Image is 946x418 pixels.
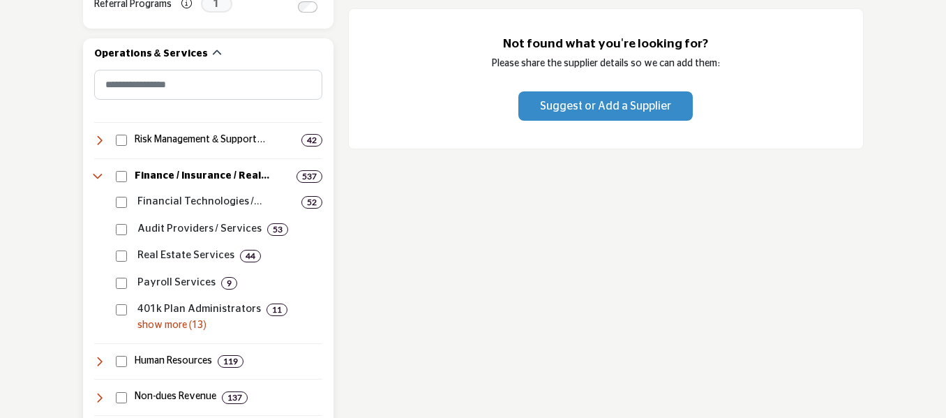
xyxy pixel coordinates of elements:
[246,251,255,261] b: 44
[116,392,127,403] input: Select Non-dues Revenue checkbox
[137,275,216,291] p: Payroll Services: Payroll processing and management services.
[377,37,835,52] h3: Not found what you're looking for?
[307,135,317,145] b: 42
[223,357,238,366] b: 119
[301,134,322,147] div: 42 Results For Risk Management & Support Services
[94,70,322,100] input: Search Category
[221,277,237,290] div: 9 Results For Payroll Services
[116,251,127,262] input: Select Real Estate Services checkbox
[492,59,720,68] span: Please share the supplier details so we can add them:
[218,355,243,368] div: 119 Results For Human Resources
[116,356,127,367] input: Select Human Resources checkbox
[116,278,127,289] input: Select Payroll Services checkbox
[137,248,234,264] p: Real Estate Services: Realtor and property management solutions.
[302,172,317,181] b: 537
[296,170,322,183] div: 537 Results For Finance / Insurance / Real Estate
[116,171,127,182] input: Select Finance / Insurance / Real Estate checkbox
[116,304,127,315] input: Select 401k Plan Administrators checkbox
[301,196,322,209] div: 52 Results For Financial Technologies / Software
[137,221,262,237] p: Audit Providers / Services: Audit and compliance services.
[307,197,317,207] b: 52
[135,170,291,184] h4: Finance / Insurance / Real Estate: Financial management, accounting, insurance, banking, payroll,...
[222,391,248,404] div: 137 Results For Non-dues Revenue
[135,390,216,404] h4: Non-dues Revenue: Programs like affinity partnerships, sponsorships, and other revenue-generating...
[227,393,242,403] b: 137
[137,301,261,318] p: 401k Plan Administrators: 401(k) administration and retirement plans.
[116,224,127,235] input: Select Audit Providers / Services checkbox
[240,250,261,262] div: 44 Results For Real Estate Services
[267,223,288,236] div: 53 Results For Audit Providers / Services
[135,133,296,147] h4: Risk Management & Support Services: Services for cancellation insurance and transportation soluti...
[94,47,208,61] h2: Operations & Services
[266,304,287,316] div: 11 Results For 401k Plan Administrators
[116,135,127,146] input: Select Risk Management & Support Services checkbox
[116,197,127,208] input: Select Financial Technologies / Software checkbox
[137,318,322,333] p: show more (13)
[298,1,317,13] input: Switch to Referral Programs
[227,278,232,288] b: 9
[518,91,693,121] button: Suggest or Add a Supplier
[135,354,212,368] h4: Human Resources: Services and solutions for employee management, benefits, recruiting, compliance...
[540,100,671,112] span: Suggest or Add a Supplier
[273,225,283,234] b: 53
[137,194,296,210] p: Financial Technologies / Software: Software for financial management.
[272,305,282,315] b: 11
